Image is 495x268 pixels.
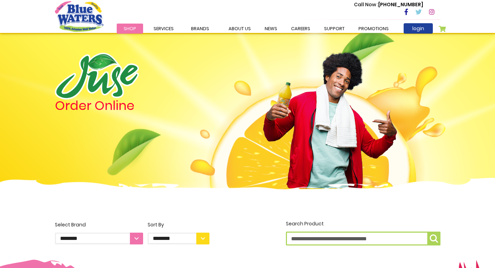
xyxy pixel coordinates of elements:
[430,234,438,243] img: search-icon.png
[148,221,209,228] div: Sort By
[55,233,143,244] select: Select Brand
[124,25,136,32] span: Shop
[55,1,104,32] a: store logo
[354,1,423,8] p: [PHONE_NUMBER]
[222,24,258,34] a: about us
[354,1,378,8] span: Call Now :
[404,23,433,34] a: login
[427,232,440,245] button: Search Product
[55,221,143,244] label: Select Brand
[55,100,209,112] h4: Order Online
[191,25,209,32] span: Brands
[154,25,174,32] span: Services
[317,24,352,34] a: support
[286,232,440,245] input: Search Product
[258,24,284,34] a: News
[352,24,396,34] a: Promotions
[284,24,317,34] a: careers
[148,233,209,244] select: Sort By
[262,40,398,188] img: man.png
[286,220,440,245] label: Search Product
[55,53,139,100] img: logo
